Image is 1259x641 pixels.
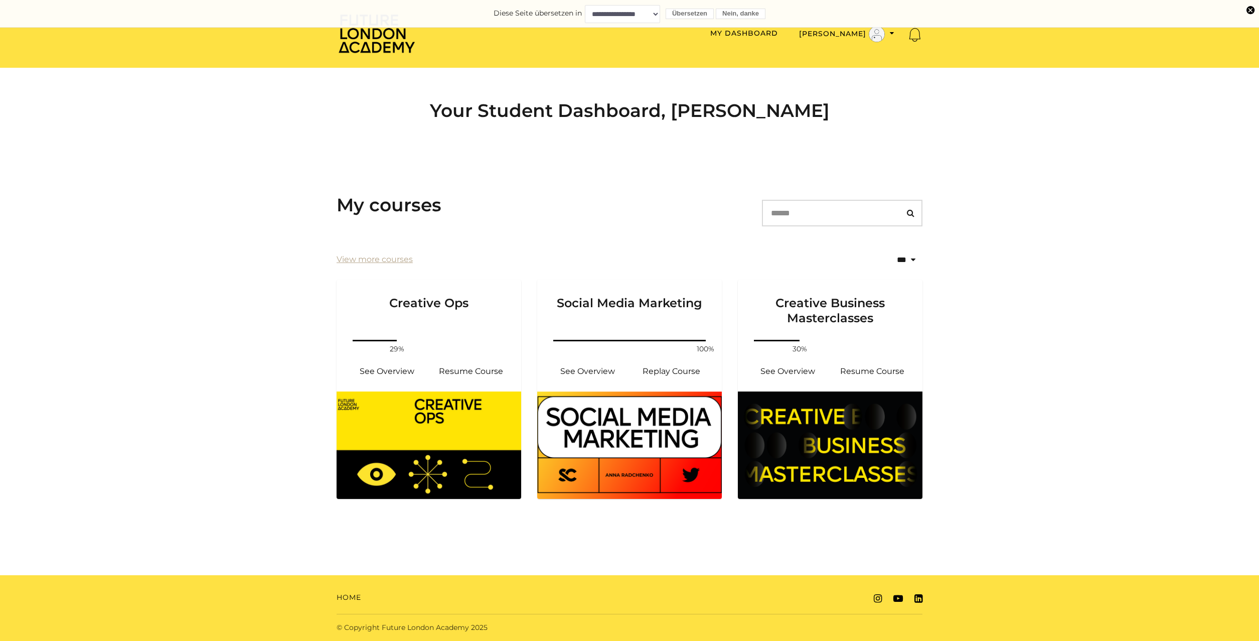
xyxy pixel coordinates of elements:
span: 30% [788,344,812,354]
button: Übersetzen [666,9,714,19]
a: My Dashboard [710,29,778,38]
select: status [864,248,922,272]
h2: Your Student Dashboard, [PERSON_NAME] [337,100,922,121]
a: Social Media Marketing [537,280,722,338]
form: Diese Seite übersetzen in [10,5,1249,23]
a: Creative Ops [337,280,521,338]
a: Creative Business Masterclasses [738,280,922,338]
img: Home Page [337,13,417,54]
h3: My courses [337,194,441,216]
a: View more courses [337,253,413,266]
button: Toggle menu [796,26,897,43]
h3: Creative Ops [349,280,509,326]
span: 29% [385,344,409,354]
a: Social Media Marketing: See Overview [545,359,629,383]
a: Social Media Marketing: Resume Course [629,359,714,383]
h3: Creative Business Masterclasses [750,280,910,326]
div: © Copyright Future London Academy 2025 [329,622,629,633]
a: Creative Business Masterclasses : Resume Course [830,359,914,383]
span: 100% [694,344,718,354]
a: Creative Business Masterclasses : See Overview [746,359,830,383]
a: Creative Ops: Resume Course [429,359,513,383]
a: Home [337,592,361,603]
button: Nein, danke [716,9,765,19]
h3: Social Media Marketing [549,280,710,326]
a: Creative Ops: See Overview [345,359,429,383]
